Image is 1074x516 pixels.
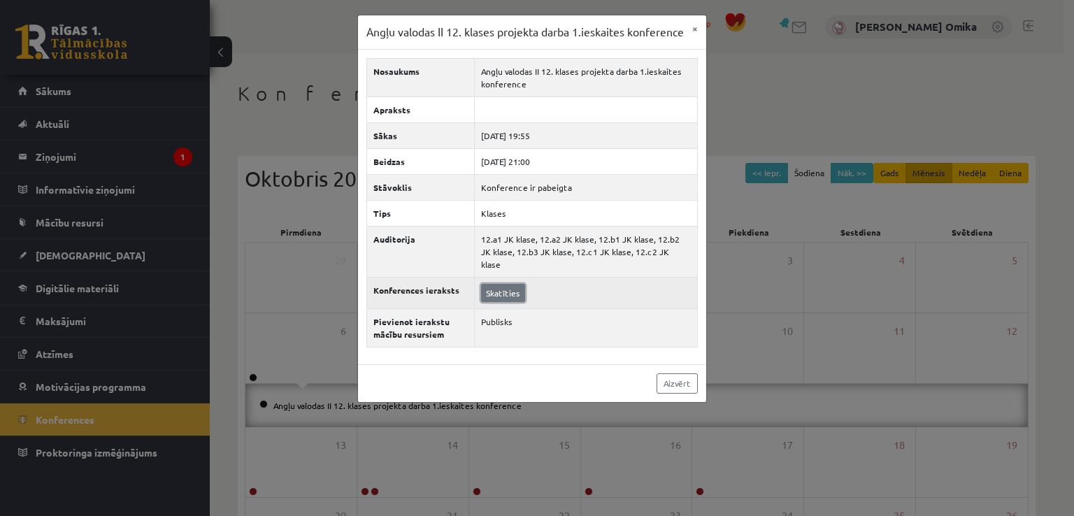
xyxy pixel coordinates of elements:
[366,226,474,277] th: Auditorija
[474,58,697,96] td: Angļu valodas II 12. klases projekta darba 1.ieskaites konference
[366,148,474,174] th: Beidzas
[481,284,525,302] a: Skatīties
[366,96,474,122] th: Apraksts
[474,174,697,200] td: Konference ir pabeigta
[366,174,474,200] th: Stāvoklis
[366,277,474,308] th: Konferences ieraksts
[366,122,474,148] th: Sākas
[684,15,706,42] button: ×
[366,308,474,347] th: Pievienot ierakstu mācību resursiem
[474,148,697,174] td: [DATE] 21:00
[474,226,697,277] td: 12.a1 JK klase, 12.a2 JK klase, 12.b1 JK klase, 12.b2 JK klase, 12.b3 JK klase, 12.c1 JK klase, 1...
[474,308,697,347] td: Publisks
[474,122,697,148] td: [DATE] 19:55
[366,200,474,226] th: Tips
[366,58,474,96] th: Nosaukums
[657,373,698,394] a: Aizvērt
[474,200,697,226] td: Klases
[366,24,684,41] h3: Angļu valodas II 12. klases projekta darba 1.ieskaites konference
